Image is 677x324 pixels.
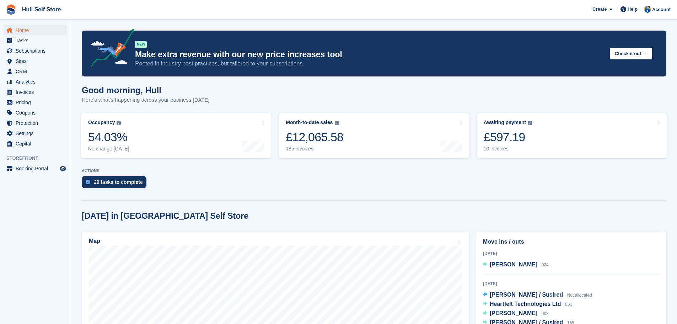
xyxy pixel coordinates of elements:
span: Sites [16,56,58,66]
a: Occupancy 54.03% No change [DATE] [81,113,272,158]
h2: Map [89,238,100,244]
div: [DATE] [483,250,660,257]
span: Pricing [16,97,58,107]
img: task-75834270c22a3079a89374b754ae025e5fb1db73e45f91037f5363f120a921f8.svg [86,180,90,184]
span: Tasks [16,36,58,46]
a: menu [4,128,67,138]
span: Booking Portal [16,164,58,174]
span: Help [628,6,638,13]
a: [PERSON_NAME] 003 [483,309,549,318]
a: menu [4,25,67,35]
p: ACTIONS [82,169,666,173]
h1: Good morning, Hull [82,85,210,95]
span: Not allocated [567,293,592,298]
a: menu [4,97,67,107]
p: Make extra revenue with our new price increases tool [135,49,604,60]
a: [PERSON_NAME] 024 [483,260,549,270]
span: Coupons [16,108,58,118]
a: menu [4,36,67,46]
span: Storefront [6,155,71,162]
span: 051 [565,302,572,307]
span: 003 [542,311,549,316]
a: menu [4,164,67,174]
span: Home [16,25,58,35]
span: Heartfelt Technologies Ltd [490,301,561,307]
a: menu [4,56,67,66]
div: NEW [135,41,147,48]
span: Invoices [16,87,58,97]
a: Awaiting payment £597.19 10 invoices [477,113,667,158]
button: Check it out → [610,48,652,59]
div: 10 invoices [484,146,532,152]
span: Account [652,6,671,13]
div: 29 tasks to complete [94,179,143,185]
div: £597.19 [484,130,532,144]
p: Rooted in industry best practices, but tailored to your subscriptions. [135,60,604,68]
span: 024 [542,262,549,267]
span: Protection [16,118,58,128]
span: CRM [16,67,58,76]
div: 185 invoices [286,146,343,152]
div: [DATE] [483,281,660,287]
a: Hull Self Store [19,4,64,15]
a: [PERSON_NAME] / Susired Not allocated [483,291,592,300]
a: Month-to-date sales £12,065.58 185 invoices [279,113,469,158]
div: Occupancy [88,119,115,126]
a: 29 tasks to complete [82,176,150,192]
img: price-adjustments-announcement-icon-8257ccfd72463d97f412b2fc003d46551f7dbcb40ab6d574587a9cd5c0d94... [85,29,135,69]
span: Capital [16,139,58,149]
h2: [DATE] in [GEOGRAPHIC_DATA] Self Store [82,211,248,221]
img: icon-info-grey-7440780725fd019a000dd9b08b2336e03edf1995a4989e88bcd33f0948082b44.svg [528,121,532,125]
a: menu [4,46,67,56]
div: Awaiting payment [484,119,526,126]
span: [PERSON_NAME] / Susired [490,292,563,298]
div: Month-to-date sales [286,119,333,126]
a: menu [4,139,67,149]
img: icon-info-grey-7440780725fd019a000dd9b08b2336e03edf1995a4989e88bcd33f0948082b44.svg [335,121,339,125]
p: Here's what's happening across your business [DATE] [82,96,210,104]
span: [PERSON_NAME] [490,261,537,267]
a: menu [4,108,67,118]
span: [PERSON_NAME] [490,310,537,316]
span: Analytics [16,77,58,87]
a: menu [4,87,67,97]
div: No change [DATE] [88,146,129,152]
img: stora-icon-8386f47178a22dfd0bd8f6a31ec36ba5ce8667c1dd55bd0f319d3a0aa187defe.svg [6,4,16,15]
a: menu [4,77,67,87]
h2: Move ins / outs [483,238,660,246]
div: 54.03% [88,130,129,144]
span: Subscriptions [16,46,58,56]
div: £12,065.58 [286,130,343,144]
img: Hull Self Store [644,6,651,13]
a: menu [4,67,67,76]
img: icon-info-grey-7440780725fd019a000dd9b08b2336e03edf1995a4989e88bcd33f0948082b44.svg [117,121,121,125]
a: Heartfelt Technologies Ltd 051 [483,300,572,309]
span: Settings [16,128,58,138]
a: Preview store [59,164,67,173]
span: Create [592,6,607,13]
a: menu [4,118,67,128]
